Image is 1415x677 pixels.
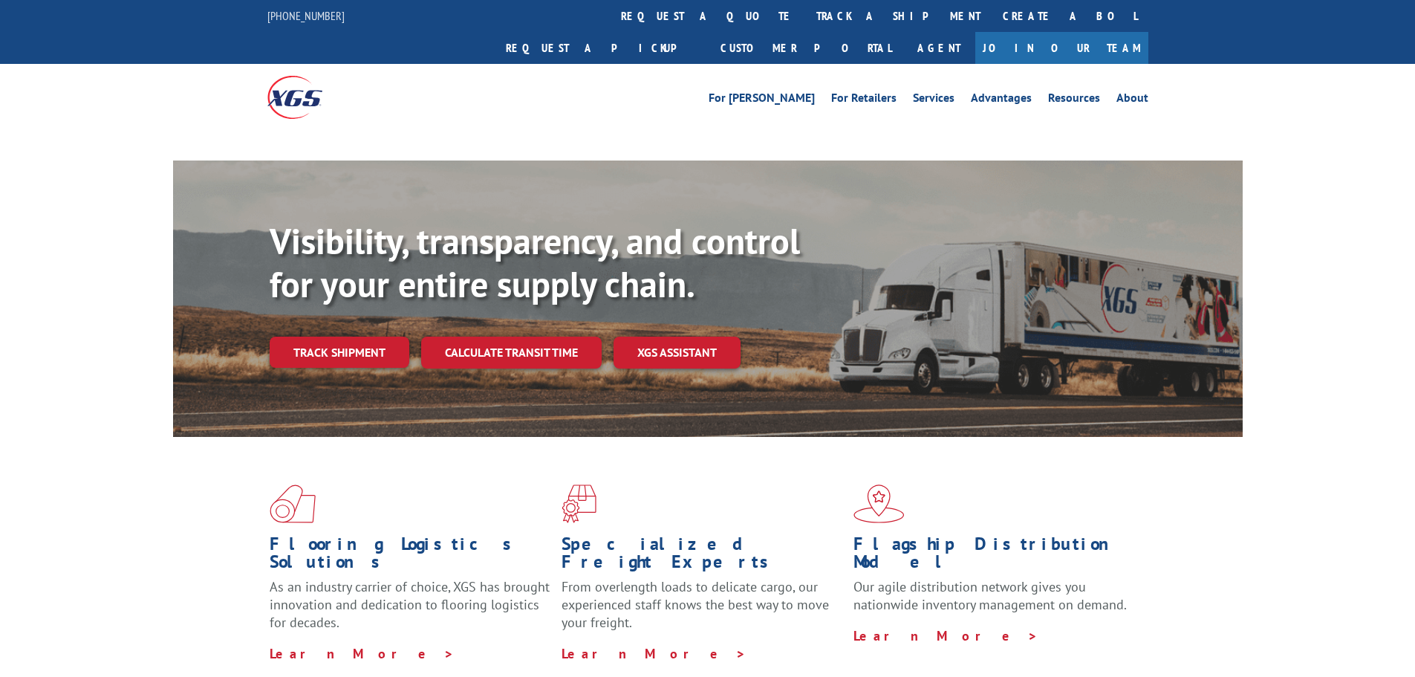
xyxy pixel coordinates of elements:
[1048,92,1100,108] a: Resources
[831,92,897,108] a: For Retailers
[421,337,602,369] a: Calculate transit time
[975,32,1148,64] a: Join Our Team
[913,92,954,108] a: Services
[853,627,1038,644] a: Learn More >
[709,92,815,108] a: For [PERSON_NAME]
[971,92,1032,108] a: Advantages
[853,535,1134,578] h1: Flagship Distribution Model
[270,645,455,662] a: Learn More >
[270,535,550,578] h1: Flooring Logistics Solutions
[853,485,905,523] img: xgs-icon-flagship-distribution-model-red
[562,535,842,578] h1: Specialized Freight Experts
[562,645,746,662] a: Learn More >
[270,578,550,631] span: As an industry carrier of choice, XGS has brought innovation and dedication to flooring logistics...
[853,578,1127,613] span: Our agile distribution network gives you nationwide inventory management on demand.
[495,32,709,64] a: Request a pickup
[614,337,741,369] a: XGS ASSISTANT
[709,32,902,64] a: Customer Portal
[267,8,345,23] a: [PHONE_NUMBER]
[562,578,842,644] p: From overlength loads to delicate cargo, our experienced staff knows the best way to move your fr...
[270,337,409,368] a: Track shipment
[902,32,975,64] a: Agent
[562,485,596,523] img: xgs-icon-focused-on-flooring-red
[1116,92,1148,108] a: About
[270,218,800,307] b: Visibility, transparency, and control for your entire supply chain.
[270,485,316,523] img: xgs-icon-total-supply-chain-intelligence-red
